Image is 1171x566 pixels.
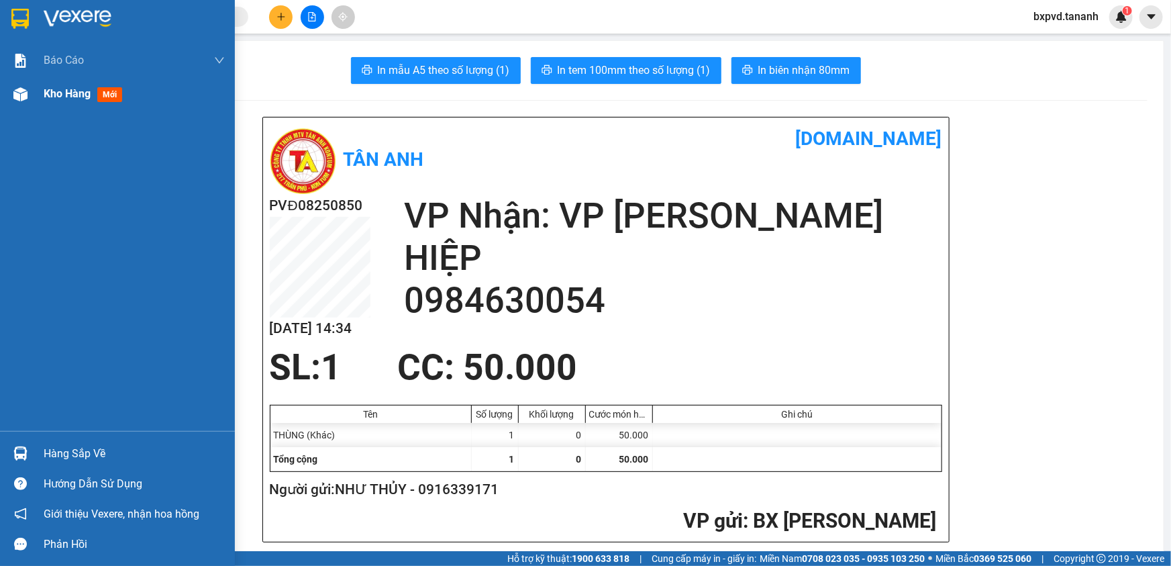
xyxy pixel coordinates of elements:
h2: : BX [PERSON_NAME] [270,508,937,535]
img: logo.jpg [270,128,337,195]
sup: 1 [1123,6,1132,15]
img: logo-vxr [11,9,29,29]
img: solution-icon [13,54,28,68]
span: Hỗ trợ kỹ thuật: [507,551,629,566]
div: Hàng sắp về [44,444,225,464]
b: Tân Anh [344,148,424,171]
button: caret-down [1139,5,1163,29]
div: Khối lượng [522,409,582,420]
button: printerIn tem 100mm theo số lượng (1) [531,57,721,84]
img: warehouse-icon [13,87,28,101]
span: Tổng cộng [274,454,318,465]
span: In tem 100mm theo số lượng (1) [558,62,711,79]
button: printerIn mẫu A5 theo số lượng (1) [351,57,521,84]
img: icon-new-feature [1115,11,1127,23]
span: bxpvd.tananh [1023,8,1109,25]
img: warehouse-icon [13,446,28,461]
span: Cung cấp máy in - giấy in: [652,551,756,566]
strong: 0369 525 060 [974,553,1031,564]
span: printer [742,64,753,77]
button: file-add [301,5,324,29]
span: printer [362,64,372,77]
span: printer [542,64,552,77]
span: 1 [509,454,515,465]
div: 0 [519,423,586,447]
span: | [640,551,642,566]
span: Giới thiệu Vexere, nhận hoa hồng [44,506,199,522]
span: VP gửi [684,509,744,532]
button: aim [332,5,355,29]
span: copyright [1097,554,1106,563]
span: message [14,538,27,551]
strong: 1900 633 818 [572,553,629,564]
span: In mẫu A5 theo số lượng (1) [378,62,510,79]
div: Tên [274,409,468,420]
span: question-circle [14,477,27,490]
span: ⚪️ [928,556,932,561]
button: plus [269,5,293,29]
span: Miền Bắc [935,551,1031,566]
h2: PVĐ08250850 [270,195,370,217]
div: 50.000 [586,423,653,447]
h2: VP Nhận: VP [PERSON_NAME] [404,195,942,237]
span: notification [14,508,27,520]
span: 0 [576,454,582,465]
span: caret-down [1145,11,1158,23]
span: | [1041,551,1043,566]
span: Báo cáo [44,52,84,68]
span: down [214,55,225,66]
div: Số lượng [475,409,515,420]
span: aim [338,12,348,21]
span: plus [276,12,286,21]
strong: 0708 023 035 - 0935 103 250 [802,553,925,564]
span: 1 [1125,6,1129,15]
div: Hướng dẫn sử dụng [44,474,225,494]
h2: Người gửi: NHƯ THỦY - 0916339171 [270,479,937,501]
div: Phản hồi [44,534,225,555]
span: file-add [307,12,317,21]
h2: 0984630054 [404,279,942,322]
h2: [DATE] 14:34 [270,318,370,340]
span: mới [97,87,122,102]
span: SL: [270,346,321,388]
span: In biên nhận 80mm [758,62,850,79]
span: Miền Nam [760,551,925,566]
div: Ghi chú [656,409,938,420]
div: CC : 50.000 [389,347,585,387]
div: 1 [472,423,519,447]
b: [DOMAIN_NAME] [796,128,942,150]
div: THÙNG (Khác) [270,423,472,447]
div: Cước món hàng [589,409,649,420]
button: printerIn biên nhận 80mm [731,57,861,84]
span: 1 [321,346,342,388]
span: Kho hàng [44,87,91,100]
span: 50.000 [619,454,649,465]
h2: HIỆP [404,237,942,279]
